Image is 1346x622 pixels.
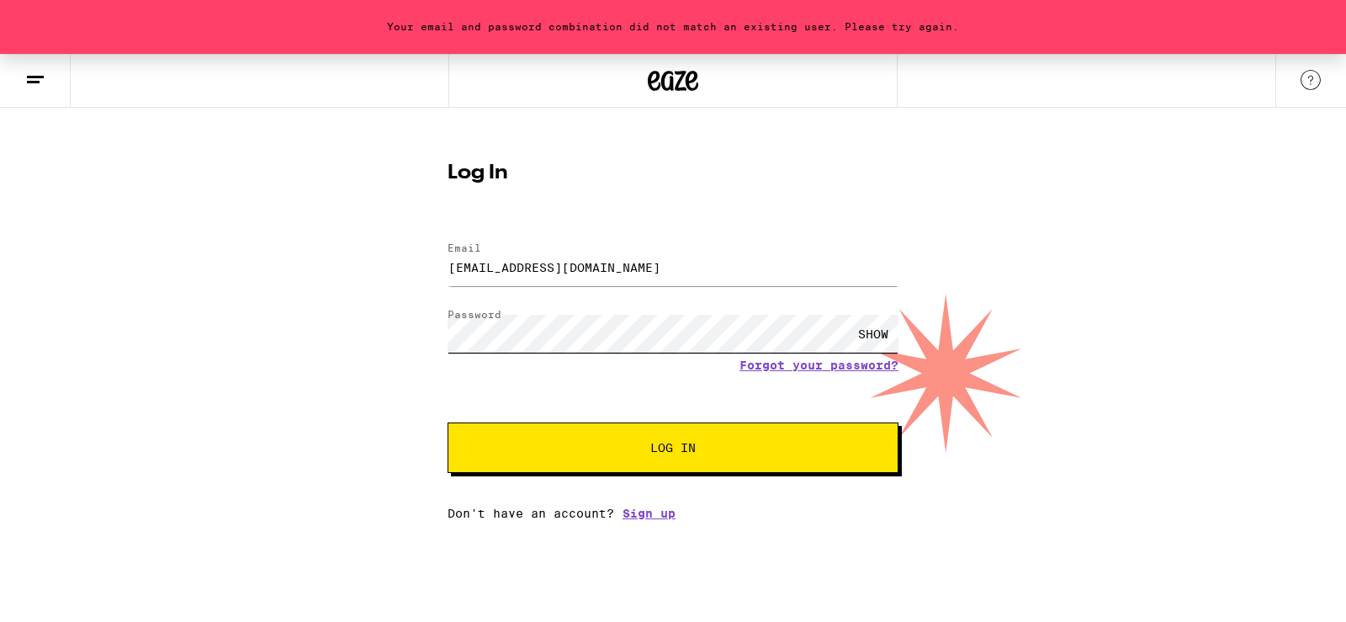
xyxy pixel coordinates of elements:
span: Log In [650,442,696,454]
div: SHOW [848,315,898,353]
a: Forgot your password? [739,359,898,372]
h1: Log In [448,163,898,183]
div: Don't have an account? [448,507,898,520]
button: Log In [448,423,898,473]
label: Email [448,242,481,253]
label: Password [448,309,501,320]
input: Email [448,248,898,286]
span: Hi. Need any help? [10,12,121,25]
a: Sign up [623,507,676,520]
